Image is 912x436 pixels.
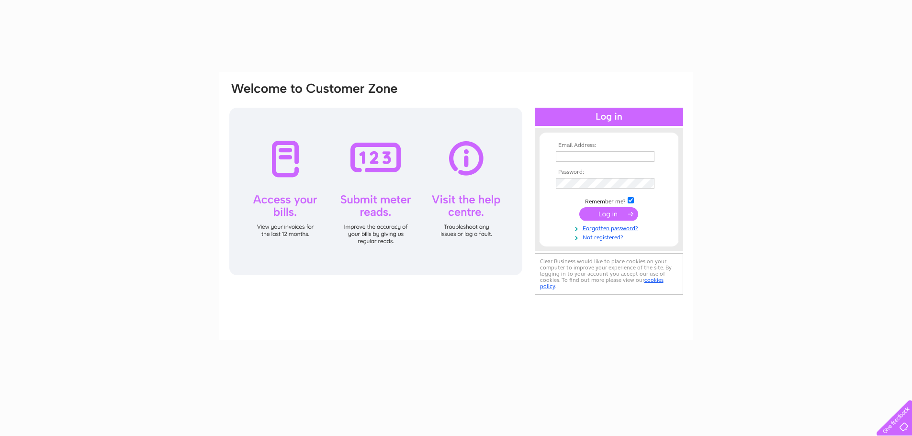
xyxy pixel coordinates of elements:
th: Email Address: [553,142,664,149]
a: cookies policy [540,277,664,290]
div: Clear Business would like to place cookies on your computer to improve your experience of the sit... [535,253,683,295]
a: Not registered? [556,232,664,241]
a: Forgotten password? [556,223,664,232]
th: Password: [553,169,664,176]
input: Submit [579,207,638,221]
td: Remember me? [553,196,664,205]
